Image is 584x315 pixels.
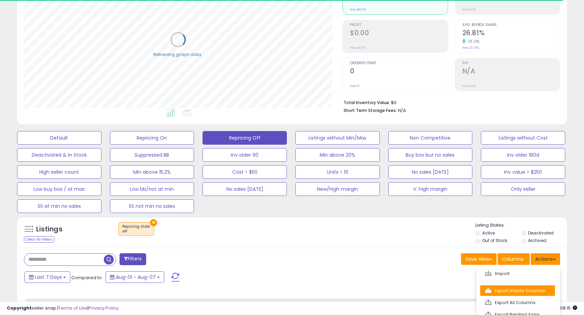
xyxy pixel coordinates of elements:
button: SS not min no sales [110,199,194,213]
small: Prev: $0.00 [350,8,366,12]
small: Prev: N/A [462,84,476,88]
button: Last 7 Days [25,271,70,283]
button: Low bb/not at min [110,182,194,196]
button: × [150,219,157,226]
button: High seller count [17,165,101,179]
a: Export Visible Columns [480,285,555,296]
small: Prev: 21.76% [462,46,479,50]
button: SS at min no sales [17,199,101,213]
a: Export All Columns [480,297,555,308]
a: Import [480,268,555,279]
h2: $0.00 [350,29,447,38]
div: Retrieving graph data.. [153,51,203,57]
b: Short Term Storage Fees: [344,108,397,113]
small: Prev: $0.00 [350,46,366,50]
a: Terms of Use [58,305,87,311]
span: Columns [502,256,524,262]
button: Cost > $50 [203,165,287,179]
button: Non Competitive [388,131,473,145]
button: Min above 15.2% [110,165,194,179]
label: Active [482,230,495,236]
a: Privacy Policy [88,305,119,311]
span: N/A [398,107,406,114]
span: Last 7 Days [35,274,62,281]
label: Deactivated [528,230,554,236]
button: Deactivated & In Stock [17,148,101,162]
button: Inv older 90 [203,148,287,162]
label: Archived [528,238,546,243]
span: Compared to: [71,274,103,281]
button: Default [17,131,101,145]
button: Units > 10 [295,165,380,179]
span: Profit [350,23,447,27]
button: Repricing On [110,131,194,145]
h2: 0 [350,67,447,76]
b: Total Inventory Value: [344,100,390,105]
small: Prev: N/A [462,8,476,12]
button: Inv older 180d [481,148,565,162]
button: Columns [498,253,530,265]
span: Aug-01 - Aug-07 [116,274,156,281]
button: Min above 20% [295,148,380,162]
span: ROI [462,61,560,65]
span: Ordered Items [350,61,447,65]
button: New/high margin [295,182,380,196]
button: No sales [DATE] [388,165,473,179]
button: Repricing Off [203,131,287,145]
p: Listing States: [475,222,567,229]
h2: 26.81% [462,29,560,38]
small: 23.21% [465,39,480,44]
li: $0 [344,98,555,106]
button: Filters [120,253,146,265]
button: Low buy box / at max [17,182,101,196]
span: 2025-08-15 08:15 GMT [550,305,577,311]
button: Save View [461,253,497,265]
button: Buy box but no sales [388,148,473,162]
button: Actions [531,253,560,265]
label: Out of Stock [482,238,507,243]
small: Prev: 0 [350,84,360,88]
div: Clear All Filters [24,236,54,243]
button: No sales [DATE] [203,182,287,196]
button: Aug-01 - Aug-07 [106,271,164,283]
button: V. high margin [388,182,473,196]
div: seller snap | | [7,305,119,312]
span: Repricing state : [122,224,150,234]
button: Listings without Cost [481,131,565,145]
h5: Listings [36,225,62,234]
button: Inv value > $250 [481,165,565,179]
button: Suppressed BB [110,148,194,162]
span: Avg. Buybox Share [462,23,560,27]
div: off [122,229,150,234]
button: Listings without Min/Max [295,131,380,145]
button: Only seller [481,182,565,196]
h2: N/A [462,67,560,76]
strong: Copyright [7,305,32,311]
